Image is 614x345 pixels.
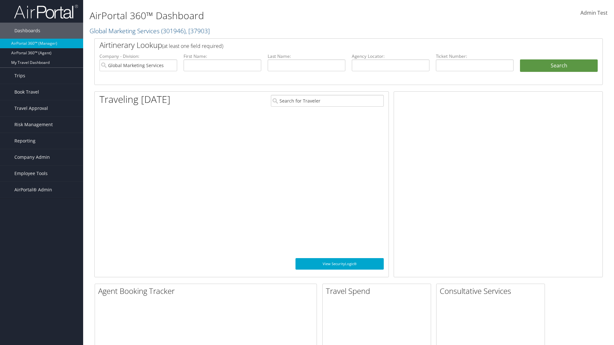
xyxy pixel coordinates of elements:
[14,149,50,165] span: Company Admin
[440,286,545,296] h2: Consultative Services
[295,258,384,270] a: View SecurityLogic®
[185,27,210,35] span: , [ 37903 ]
[520,59,598,72] button: Search
[14,23,40,39] span: Dashboards
[580,9,608,16] span: Admin Test
[90,9,435,22] h1: AirPortal 360™ Dashboard
[14,165,48,181] span: Employee Tools
[14,84,39,100] span: Book Travel
[268,53,345,59] label: Last Name:
[14,182,52,198] span: AirPortal® Admin
[14,100,48,116] span: Travel Approval
[580,3,608,23] a: Admin Test
[99,93,170,106] h1: Traveling [DATE]
[162,42,223,50] span: (at least one field required)
[90,27,210,35] a: Global Marketing Services
[271,95,384,107] input: Search for Traveler
[14,117,53,133] span: Risk Management
[436,53,514,59] label: Ticket Number:
[161,27,185,35] span: ( 301946 )
[14,68,25,84] span: Trips
[14,133,35,149] span: Reporting
[99,40,555,50] h2: Airtinerary Lookup
[184,53,261,59] label: First Name:
[98,286,317,296] h2: Agent Booking Tracker
[99,53,177,59] label: Company - Division:
[14,4,78,19] img: airportal-logo.png
[326,286,431,296] h2: Travel Spend
[352,53,429,59] label: Agency Locator:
